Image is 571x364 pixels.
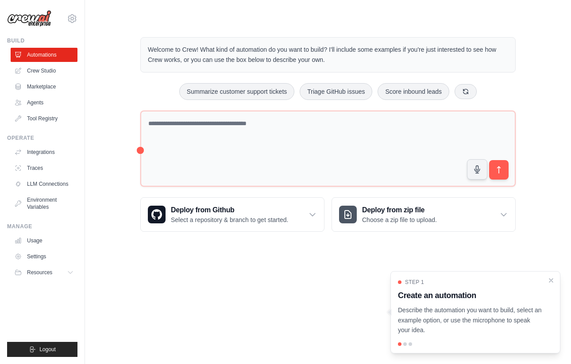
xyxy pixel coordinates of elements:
[398,289,542,302] h3: Create an automation
[362,215,437,224] p: Choose a zip file to upload.
[11,161,77,175] a: Traces
[378,83,449,100] button: Score inbound leads
[398,305,542,335] p: Describe the automation you want to build, select an example option, or use the microphone to spe...
[11,80,77,94] a: Marketplace
[11,249,77,264] a: Settings
[11,145,77,159] a: Integrations
[11,193,77,214] a: Environment Variables
[300,83,372,100] button: Triage GitHub issues
[171,215,288,224] p: Select a repository & branch to get started.
[405,279,424,286] span: Step 1
[548,277,555,284] button: Close walkthrough
[362,205,437,215] h3: Deploy from zip file
[11,48,77,62] a: Automations
[11,265,77,280] button: Resources
[27,269,52,276] span: Resources
[171,205,288,215] h3: Deploy from Github
[11,111,77,126] a: Tool Registry
[527,322,571,364] iframe: Chat Widget
[7,37,77,44] div: Build
[7,223,77,230] div: Manage
[179,83,294,100] button: Summarize customer support tickets
[7,10,51,27] img: Logo
[7,134,77,142] div: Operate
[39,346,56,353] span: Logout
[11,177,77,191] a: LLM Connections
[148,45,508,65] p: Welcome to Crew! What kind of automation do you want to build? I'll include some examples if you'...
[7,342,77,357] button: Logout
[11,234,77,248] a: Usage
[11,64,77,78] a: Crew Studio
[11,96,77,110] a: Agents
